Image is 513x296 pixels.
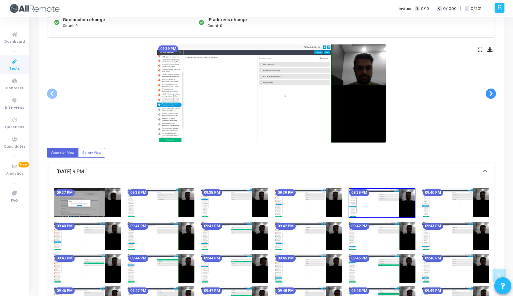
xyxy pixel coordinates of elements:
span: Questions [5,124,24,130]
img: screenshot-1755447075751.jpeg [128,222,194,251]
span: FAQ [11,198,18,204]
div: Geolocation change [63,16,105,23]
mat-chip: 09:40 PM [423,189,443,196]
img: screenshot-1755446955752.jpeg [275,188,342,217]
span: 0/201 [471,6,481,12]
label: Gallery View [78,148,105,157]
img: screenshot-1755447315743.jpeg [275,254,342,283]
label: Accordion View [47,148,78,157]
mat-chip: 09:47 PM [202,287,222,294]
img: screenshot-1755446895747.jpeg [128,188,194,217]
mat-chip: 09:43 PM [55,255,75,262]
img: screenshot-1755447195731.jpeg [422,222,489,251]
span: Interviews [5,105,24,111]
span: Dashboard [4,39,25,45]
img: screenshot-1755447285744.jpeg [201,254,268,283]
span: 0/10 [421,6,429,12]
mat-expansion-panel-header: [DATE] 9 PM [48,163,495,180]
img: screenshot-1755447045757.jpeg [54,222,121,251]
div: IP address change [207,16,247,23]
mat-chip: 09:41 PM [202,223,222,230]
mat-chip: 09:42 PM [349,223,369,230]
mat-chip: 09:44 PM [202,255,222,262]
span: C [437,6,441,11]
mat-chip: 09:38 PM [202,189,222,196]
mat-chip: 09:46 PM [423,255,443,262]
mat-chip: 09:46 PM [55,287,75,294]
img: screenshot-1755446985752.jpeg [349,188,415,218]
mat-chip: 09:44 PM [128,255,148,262]
span: Tests [9,66,20,72]
span: Count: 0 [207,23,222,29]
mat-chip: 09:38 PM [128,189,148,196]
span: | [433,5,434,12]
span: Contests [6,85,23,91]
mat-chip: 09:39 PM [158,45,178,52]
span: New [18,162,29,167]
img: screenshot-1755447165730.jpeg [349,222,415,251]
mat-chip: 09:39 PM [349,189,369,196]
img: screenshot-1755446865717.jpeg [54,188,121,217]
span: Count: 0 [63,23,77,29]
span: Candidates [4,144,26,150]
mat-chip: 09:49 PM [423,287,443,294]
mat-chip: 09:41 PM [128,223,148,230]
mat-chip: 09:40 PM [55,223,75,230]
img: screenshot-1755447345748.jpeg [349,254,415,283]
span: T [415,6,420,11]
img: screenshot-1755447375757.jpeg [422,254,489,283]
span: 0/1000 [443,6,457,12]
img: screenshot-1755446985752.jpeg [157,44,386,143]
img: screenshot-1755447015751.jpeg [422,188,489,217]
mat-chip: 09:48 PM [276,287,296,294]
mat-chip: 09:39 PM [276,189,296,196]
mat-chip: 09:47 PM [128,287,148,294]
img: screenshot-1755447225753.jpeg [54,254,121,283]
mat-panel-title: [DATE] 9 PM [57,168,478,176]
mat-chip: 09:45 PM [276,255,296,262]
mat-chip: 09:48 PM [349,287,369,294]
label: Invites: [399,6,412,12]
mat-chip: 09:37 PM [55,189,75,196]
img: screenshot-1755447255750.jpeg [128,254,194,283]
mat-chip: 09:45 PM [349,255,369,262]
span: I [465,6,469,11]
mat-chip: 09:42 PM [276,223,296,230]
mat-chip: 09:43 PM [423,223,443,230]
span: | [460,5,461,12]
span: Analytics [6,171,23,177]
img: screenshot-1755447135746.jpeg [275,222,342,251]
img: screenshot-1755447105747.jpeg [201,222,268,251]
img: screenshot-1755446925757.jpeg [201,188,268,217]
img: logo [9,2,60,15]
